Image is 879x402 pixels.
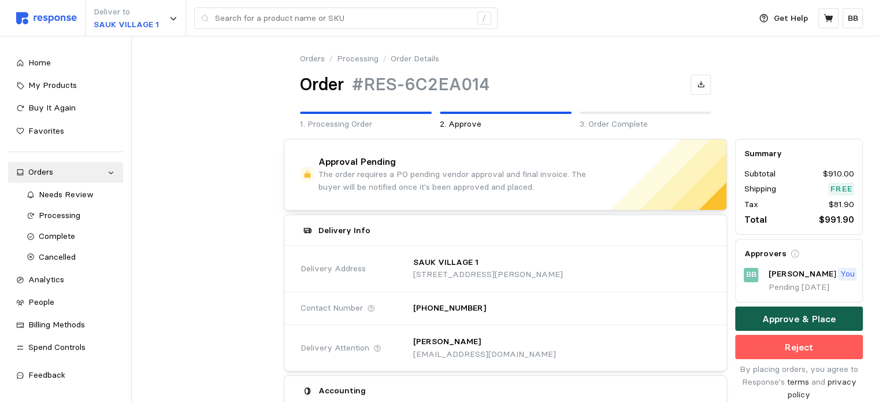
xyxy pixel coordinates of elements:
button: Feedback [8,365,123,386]
p: By placing orders, you agree to Response's and [735,363,863,401]
p: Get Help [774,12,808,25]
a: privacy policy [788,377,856,400]
span: Billing Methods [28,319,85,330]
span: People [28,297,54,307]
p: / [383,53,387,65]
button: Get Help [752,8,815,29]
p: Order Details [391,53,439,65]
span: Processing [39,210,80,220]
p: $910.00 [823,168,854,180]
h1: Order [300,73,344,96]
p: $81.90 [829,198,854,211]
p: Free [830,183,852,196]
a: Orders [8,162,123,183]
p: [STREET_ADDRESS][PERSON_NAME] [413,268,563,281]
p: Approve & Place [762,312,836,326]
a: Processing [337,53,379,65]
input: Search for a product name or SKU [215,8,471,29]
p: Pending [DATE] [768,281,854,294]
a: Spend Controls [8,337,123,358]
p: [PERSON_NAME] [768,268,836,281]
span: Delivery Address [301,263,366,275]
img: svg%3e [16,12,77,24]
p: Shipping [744,183,776,196]
button: BB [843,8,863,28]
p: Reject [785,340,813,355]
p: Total [744,212,766,227]
p: / [329,53,333,65]
div: Orders [28,166,103,179]
p: 1. Processing Order [300,118,432,131]
span: Complete [39,231,75,241]
span: Favorites [28,126,64,136]
a: Needs Review [18,185,124,205]
a: Analytics [8,270,123,290]
p: [EMAIL_ADDRESS][DOMAIN_NAME] [413,348,556,361]
a: Billing Methods [8,315,123,335]
p: You [840,268,854,281]
p: BB [746,268,756,281]
span: Buy It Again [28,102,76,113]
span: Needs Review [39,189,94,200]
a: Home [8,53,123,73]
span: Delivery Attention [301,342,369,355]
h5: Approvers [744,248,786,260]
a: People [8,292,123,313]
button: Reject [735,335,863,359]
button: Approve & Place [735,307,863,331]
h5: Accounting [318,385,366,397]
p: SAUK VILLAGE 1 [94,19,159,31]
span: Feedback [28,370,65,380]
h1: #RES-6C2EA014 [352,73,489,96]
p: 2. Approve [440,118,572,131]
h5: Delivery Info [318,224,370,237]
p: [PHONE_NUMBER] [413,302,486,315]
a: Buy It Again [8,98,123,119]
p: BB [848,12,858,25]
p: Subtotal [744,168,775,180]
span: Spend Controls [28,342,86,352]
span: Analytics [28,274,64,285]
a: Complete [18,226,124,247]
a: terms [787,377,809,387]
a: My Products [8,75,123,96]
span: Home [28,57,51,68]
p: $991.90 [819,212,854,227]
span: My Products [28,80,77,90]
a: Orders [300,53,325,65]
p: [PERSON_NAME] [413,335,481,348]
span: Cancelled [39,252,76,262]
a: Cancelled [18,247,124,268]
p: SAUK VILLAGE 1 [413,256,479,269]
a: Processing [18,205,124,226]
div: / [477,12,491,25]
p: Deliver to [94,6,159,19]
h5: Summary [744,147,854,160]
p: The order requires a PO pending vendor approval and final invoice. The buyer will be notified onc... [318,168,608,193]
p: Tax [744,198,758,211]
a: Favorites [8,121,123,142]
p: 3. Order Complete [580,118,711,131]
span: Contact Number [301,302,363,315]
h4: Approval Pending [318,156,396,169]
